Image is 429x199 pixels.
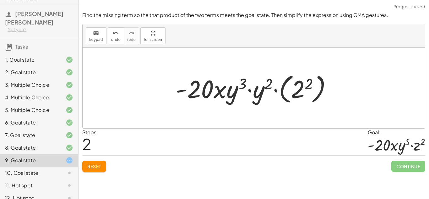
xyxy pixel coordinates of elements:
div: 6. Goal state [5,119,56,126]
i: redo [128,30,134,37]
i: Task finished and correct. [66,56,73,64]
span: Tasks [15,43,28,50]
div: Goal: [368,129,425,136]
button: redoredo [124,27,139,44]
div: 5. Multiple Choice [5,106,56,114]
button: keyboardkeypad [86,27,106,44]
i: Task finished and correct. [66,81,73,89]
span: 2 [82,134,91,153]
i: keyboard [93,30,99,37]
i: Task finished and correct. [66,94,73,101]
span: Reset [87,163,101,169]
div: 4. Multiple Choice [5,94,56,101]
div: 10. Goal state [5,169,56,177]
span: [PERSON_NAME] [PERSON_NAME] [5,10,63,26]
div: 3. Multiple Choice [5,81,56,89]
label: Steps: [82,129,98,135]
i: Task finished and correct. [66,144,73,152]
i: undo [113,30,119,37]
button: Reset [82,161,106,172]
button: undoundo [108,27,124,44]
button: fullscreen [140,27,166,44]
p: Find the missing term so the that product of the two terms meets the goal state. Then simplify th... [82,12,425,19]
i: Task not started. [66,182,73,189]
span: undo [111,37,121,42]
i: Task not started. [66,169,73,177]
div: 8. Goal state [5,144,56,152]
i: Task finished and correct. [66,131,73,139]
i: Task finished and correct. [66,69,73,76]
div: 2. Goal state [5,69,56,76]
i: Task finished and correct. [66,106,73,114]
i: Task started. [66,157,73,164]
span: fullscreen [144,37,162,42]
div: Not you? [8,26,73,33]
div: 1. Goal state [5,56,56,64]
div: 9. Goal state [5,157,56,164]
span: Progress saved [394,4,425,10]
div: 11. Hot spot [5,182,56,189]
i: Task finished and correct. [66,119,73,126]
div: 7. Goal state [5,131,56,139]
span: redo [127,37,136,42]
span: keypad [89,37,103,42]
